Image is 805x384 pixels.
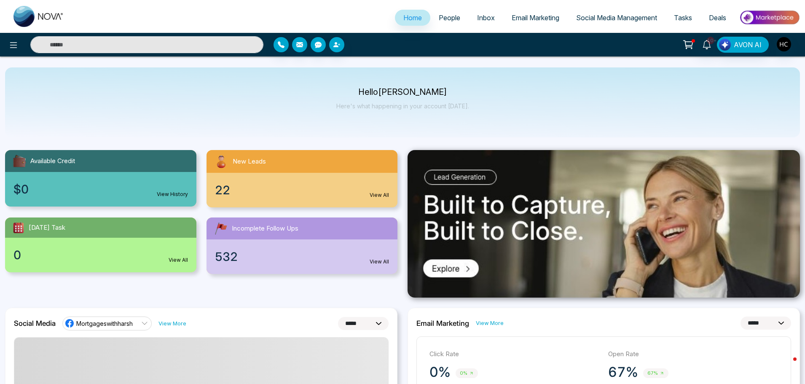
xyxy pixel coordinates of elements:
span: Email Marketing [512,13,559,22]
a: 10+ [697,37,717,51]
a: View More [476,319,504,327]
img: todayTask.svg [12,221,25,234]
p: Open Rate [608,349,778,359]
span: Mortgageswithharsh [76,320,133,328]
span: 532 [215,248,238,266]
span: Inbox [477,13,495,22]
p: Click Rate [429,349,600,359]
a: People [430,10,469,26]
h2: Social Media [14,319,56,328]
p: 0% [429,364,451,381]
span: [DATE] Task [29,223,65,233]
img: Market-place.gif [739,8,800,27]
a: Tasks [665,10,700,26]
span: Tasks [674,13,692,22]
button: AVON AI [717,37,769,53]
span: Social Media Management [576,13,657,22]
p: Here's what happening in your account [DATE]. [336,102,469,110]
img: . [408,150,800,298]
span: People [439,13,460,22]
img: User Avatar [777,37,791,51]
span: New Leads [233,157,266,166]
a: Email Marketing [503,10,568,26]
a: New Leads22View All [201,150,403,207]
a: Inbox [469,10,503,26]
span: 0% [456,368,478,378]
span: 10+ [707,37,714,44]
a: Deals [700,10,735,26]
img: Lead Flow [719,39,731,51]
span: Home [403,13,422,22]
img: Nova CRM Logo [13,6,64,27]
a: View More [158,320,186,328]
img: newLeads.svg [213,153,229,169]
p: 67% [608,364,638,381]
a: Incomplete Follow Ups532View All [201,218,403,274]
h2: Email Marketing [416,319,469,328]
span: AVON AI [734,40,762,50]
span: 22 [215,181,230,199]
p: Hello [PERSON_NAME] [336,89,469,96]
span: $0 [13,180,29,198]
iframe: Intercom live chat [776,355,797,376]
span: Incomplete Follow Ups [232,224,298,234]
a: View All [169,256,188,264]
a: View History [157,191,188,198]
a: View All [370,258,389,266]
span: Available Credit [30,156,75,166]
a: View All [370,191,389,199]
a: Home [395,10,430,26]
span: 67% [643,368,668,378]
img: availableCredit.svg [12,153,27,169]
img: followUps.svg [213,221,228,236]
span: Deals [709,13,726,22]
a: Social Media Management [568,10,665,26]
span: 0 [13,246,21,264]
